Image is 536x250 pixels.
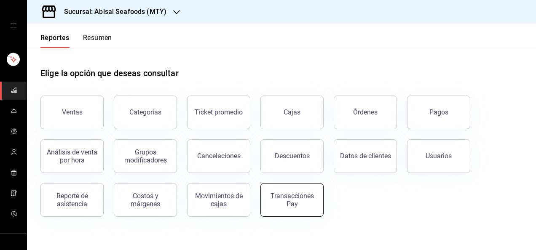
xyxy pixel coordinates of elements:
[10,22,17,29] button: open drawer
[284,107,301,117] div: Cajas
[187,96,250,129] button: Ticket promedio
[114,139,177,173] button: Grupos modificadores
[187,139,250,173] button: Cancelaciones
[119,192,172,208] div: Costos y márgenes
[266,192,318,208] div: Transacciones Pay
[40,139,104,173] button: Análisis de venta por hora
[197,152,241,160] div: Cancelaciones
[46,192,98,208] div: Reporte de asistencia
[260,139,324,173] button: Descuentos
[40,34,112,48] div: navigation tabs
[353,108,378,116] div: Órdenes
[260,183,324,217] button: Transacciones Pay
[40,67,179,80] h1: Elige la opción que deseas consultar
[260,96,324,129] a: Cajas
[40,183,104,217] button: Reporte de asistencia
[62,108,83,116] div: Ventas
[40,96,104,129] button: Ventas
[114,183,177,217] button: Costos y márgenes
[407,139,470,173] button: Usuarios
[340,152,391,160] div: Datos de clientes
[187,183,250,217] button: Movimientos de cajas
[129,108,161,116] div: Categorías
[46,148,98,164] div: Análisis de venta por hora
[40,34,70,48] button: Reportes
[407,96,470,129] button: Pagos
[275,152,310,160] div: Descuentos
[193,192,245,208] div: Movimientos de cajas
[83,34,112,48] button: Resumen
[334,139,397,173] button: Datos de clientes
[426,152,452,160] div: Usuarios
[119,148,172,164] div: Grupos modificadores
[114,96,177,129] button: Categorías
[195,108,243,116] div: Ticket promedio
[429,108,448,116] div: Pagos
[334,96,397,129] button: Órdenes
[57,7,166,17] h3: Sucursal: Abisal Seafoods (MTY)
